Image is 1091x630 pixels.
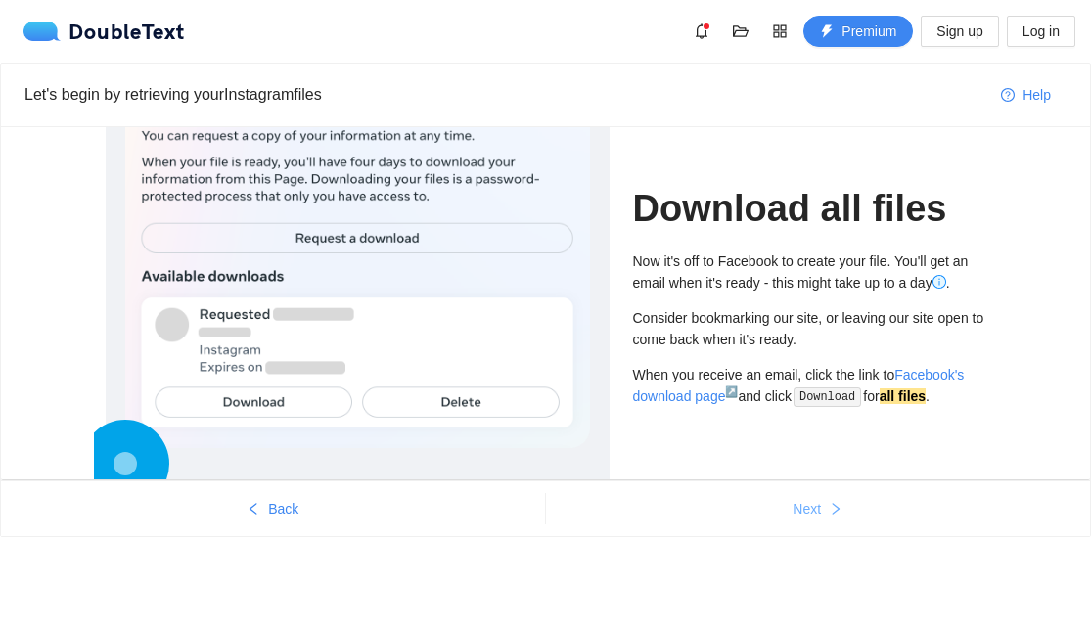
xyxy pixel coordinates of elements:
[23,22,185,41] div: DoubleText
[633,307,986,350] div: Consider bookmarking our site, or leaving our site open to come back when it's ready.
[765,23,795,39] span: appstore
[24,82,985,107] div: Let's begin by retrieving your Instagram files
[764,16,796,47] button: appstore
[880,388,926,404] strong: all files
[793,498,821,519] span: Next
[23,22,185,41] a: logoDoubleText
[726,23,755,39] span: folder-open
[633,367,965,404] a: Facebook's download page↗
[841,21,896,42] span: Premium
[820,24,834,40] span: thunderbolt
[921,16,998,47] button: Sign up
[725,16,756,47] button: folder-open
[1023,21,1060,42] span: Log in
[936,21,982,42] span: Sign up
[268,498,298,519] span: Back
[794,387,861,407] code: Download
[829,502,842,517] span: right
[633,186,986,232] h1: Download all files
[687,23,716,39] span: bell
[633,364,986,408] div: When you receive an email, click the link to and click for .
[985,79,1067,111] button: question-circleHelp
[686,16,717,47] button: bell
[633,250,986,293] div: Now it's off to Facebook to create your file. You'll get an email when it's ready - this might ta...
[1001,88,1015,104] span: question-circle
[247,502,260,517] span: left
[725,385,738,397] sup: ↗
[1007,16,1075,47] button: Log in
[23,22,68,41] img: logo
[803,16,913,47] button: thunderboltPremium
[1,493,545,524] button: leftBack
[1023,84,1051,106] span: Help
[546,493,1091,524] button: Nextright
[932,275,946,289] span: info-circle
